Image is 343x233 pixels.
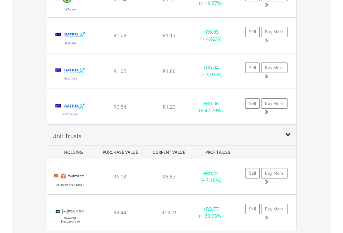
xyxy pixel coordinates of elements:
[189,100,233,114] div: + (+ 42.79%)
[189,64,233,78] div: + (+ 3.93%)
[206,64,219,71] span: R0.04
[113,32,126,39] span: R1.08
[261,27,288,37] a: Buy More
[261,98,288,109] a: Buy More
[145,146,192,159] div: CURRENT VALUE
[113,68,126,74] span: R1.02
[189,206,233,219] div: + (+ 39.95%)
[51,26,91,51] img: TFSA.STXDIV.png
[206,206,219,212] span: R3.77
[113,103,126,110] span: R0.84
[245,27,260,37] a: Sell
[51,62,91,87] img: TFSA.STXNDA.png
[113,209,126,216] span: R9.44
[245,63,260,73] a: Sell
[163,173,175,180] span: R6.57
[206,170,219,176] span: R0.44
[194,146,241,159] div: PROFIT/LOSS
[163,32,175,39] span: R1.13
[51,203,91,228] img: UT.ZA.HISHA1.png
[206,100,219,107] span: R0.36
[206,28,219,35] span: R0.05
[261,63,288,73] a: Buy More
[245,98,260,109] a: Sell
[113,173,126,180] span: R6.13
[161,209,177,216] span: R13.21
[51,98,91,123] img: TFSA.STXWDM.png
[261,168,288,178] a: Buy More
[261,204,288,214] a: Buy More
[163,103,175,110] span: R1.20
[189,28,233,42] div: + (+ 4.62%)
[52,132,82,140] span: Unit Trusts
[51,168,91,192] img: UT.ZA.BIPF.png
[245,168,260,178] a: Sell
[245,204,260,214] a: Sell
[163,68,175,74] span: R1.06
[48,146,95,159] div: HOLDING
[97,146,144,159] div: PURCHASE VALUE
[189,170,233,184] div: + (+ 7.18%)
